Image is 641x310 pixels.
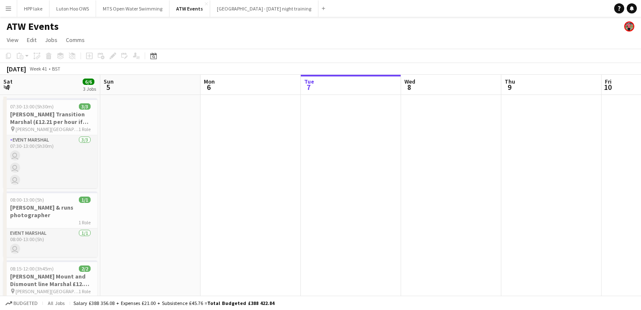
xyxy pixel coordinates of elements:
button: Budgeted [4,299,39,308]
h3: [PERSON_NAME] & runs photographer [3,204,97,219]
app-job-card: 08:00-13:00 (5h)1/1[PERSON_NAME] & runs photographer1 RoleEvent Marshal1/108:00-13:00 (5h) [3,192,97,257]
span: 07:30-13:00 (5h30m) [10,103,54,110]
h3: [PERSON_NAME] Mount and Dismount line Marshal £12.21 if over 21 [3,273,97,288]
span: View [7,36,18,44]
app-user-avatar: ATW Racemakers [624,21,634,32]
app-card-role: Event Marshal1/108:00-13:00 (5h) [3,229,97,257]
a: Edit [23,34,40,45]
h1: ATW Events [7,20,59,33]
h3: [PERSON_NAME] Transition Marshal (£12.21 per hour if over 21) [3,110,97,126]
app-card-role: Event Marshal3/307:30-13:00 (5h30m) [3,135,97,188]
a: Comms [63,34,88,45]
span: Edit [27,36,36,44]
span: 1 Role [78,288,91,294]
div: BST [52,66,60,72]
button: Luton Hoo OWS [50,0,96,17]
span: 08:15-12:00 (3h45m) [10,265,54,272]
span: Fri [605,78,612,85]
a: Jobs [42,34,61,45]
span: 6/6 [83,79,94,85]
span: Comms [66,36,85,44]
span: 1 Role [78,219,91,226]
span: Thu [505,78,515,85]
app-job-card: 07:30-13:00 (5h30m)3/3[PERSON_NAME] Transition Marshal (£12.21 per hour if over 21) [PERSON_NAME]... [3,98,97,188]
div: Salary £388 356.08 + Expenses £21.00 + Subsistence £45.76 = [73,300,274,306]
span: Sat [3,78,13,85]
span: Jobs [45,36,57,44]
span: Sun [104,78,114,85]
span: 8 [403,82,415,92]
a: View [3,34,22,45]
div: [DATE] [7,65,26,73]
button: HPP lake [17,0,50,17]
span: 10 [604,82,612,92]
span: 5 [102,82,114,92]
span: 08:00-13:00 (5h) [10,197,44,203]
span: 9 [503,82,515,92]
span: All jobs [46,300,66,306]
span: 3/3 [79,103,91,110]
span: [PERSON_NAME][GEOGRAPHIC_DATA] [16,126,78,132]
span: 6 [203,82,215,92]
span: Week 41 [28,66,49,72]
button: [GEOGRAPHIC_DATA] - [DATE] night training [210,0,318,17]
span: 1/1 [79,197,91,203]
span: 4 [2,82,13,92]
span: 2/2 [79,265,91,272]
span: 7 [303,82,314,92]
button: MTS Open Water Swimming [96,0,169,17]
span: [PERSON_NAME][GEOGRAPHIC_DATA] [16,288,78,294]
span: 1 Role [78,126,91,132]
span: Total Budgeted £388 422.84 [207,300,274,306]
span: Wed [404,78,415,85]
span: Mon [204,78,215,85]
span: Tue [304,78,314,85]
button: ATW Events [169,0,210,17]
span: Budgeted [13,300,38,306]
div: 3 Jobs [83,86,96,92]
